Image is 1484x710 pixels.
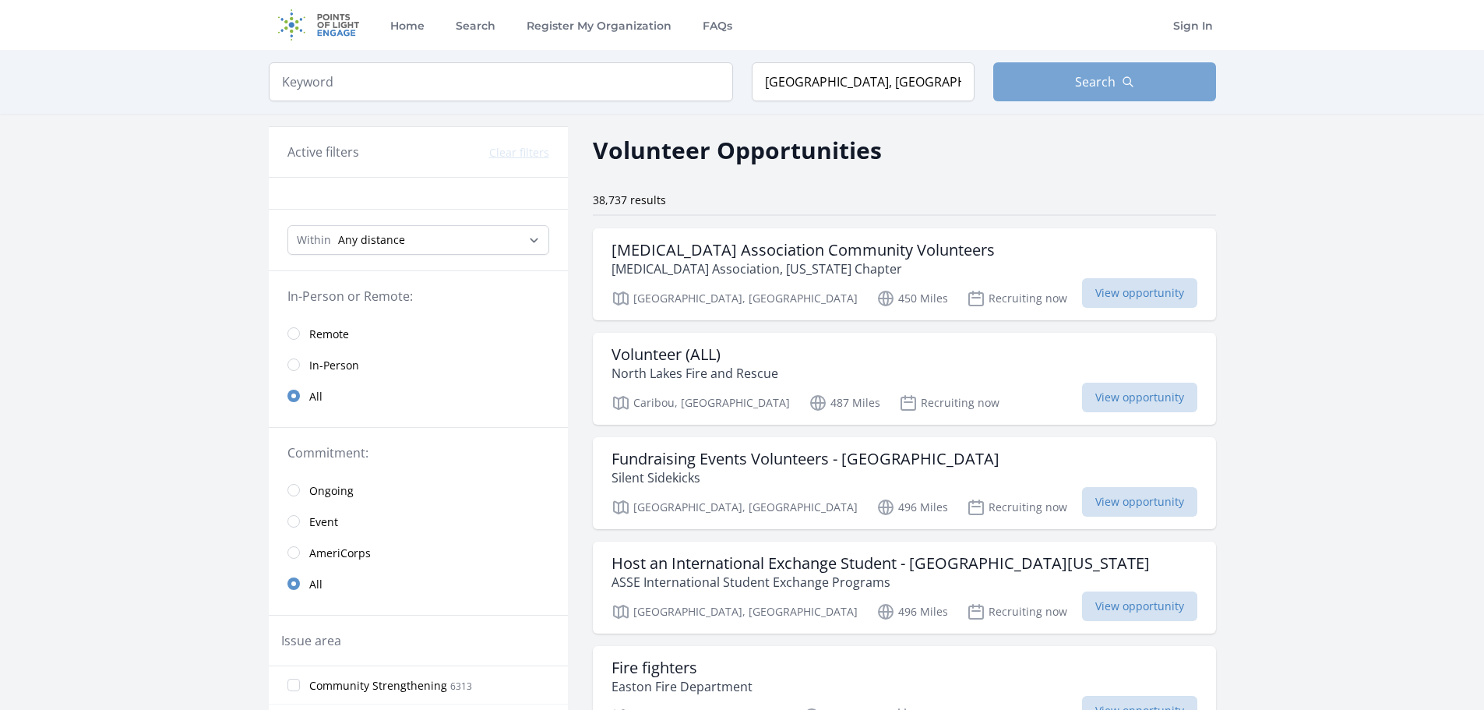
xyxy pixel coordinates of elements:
[269,318,568,349] a: Remote
[899,394,999,412] p: Recruiting now
[612,554,1150,573] h3: Host an International Exchange Student - [GEOGRAPHIC_DATA][US_STATE]
[612,345,778,364] h3: Volunteer (ALL)
[269,537,568,568] a: AmeriCorps
[309,389,323,404] span: All
[876,602,948,621] p: 496 Miles
[309,546,371,561] span: AmeriCorps
[269,62,733,101] input: Keyword
[309,577,323,592] span: All
[281,631,341,650] legend: Issue area
[287,443,549,462] legend: Commitment:
[993,62,1216,101] button: Search
[612,289,858,308] p: [GEOGRAPHIC_DATA], [GEOGRAPHIC_DATA]
[309,678,447,694] span: Community Strengthening
[269,475,568,506] a: Ongoing
[593,193,666,207] span: 38,737 results
[450,680,472,693] span: 6313
[1082,383,1197,412] span: View opportunity
[612,468,999,487] p: Silent Sidekicks
[967,498,1067,517] p: Recruiting now
[967,602,1067,621] p: Recruiting now
[287,225,549,255] select: Search Radius
[612,450,999,468] h3: Fundraising Events Volunteers - [GEOGRAPHIC_DATA]
[1075,72,1116,91] span: Search
[309,327,349,342] span: Remote
[593,228,1216,320] a: [MEDICAL_DATA] Association Community Volunteers [MEDICAL_DATA] Association, [US_STATE] Chapter [G...
[287,679,300,691] input: Community Strengthening 6313
[593,132,882,168] h2: Volunteer Opportunities
[612,677,753,696] p: Easton Fire Department
[752,62,975,101] input: Location
[309,483,354,499] span: Ongoing
[287,143,359,161] h3: Active filters
[269,568,568,599] a: All
[269,506,568,537] a: Event
[876,289,948,308] p: 450 Miles
[876,498,948,517] p: 496 Miles
[612,573,1150,592] p: ASSE International Student Exchange Programs
[967,289,1067,308] p: Recruiting now
[269,380,568,412] a: All
[1082,592,1197,621] span: View opportunity
[1082,278,1197,308] span: View opportunity
[309,514,338,530] span: Event
[287,287,549,306] legend: In-Person or Remote:
[612,241,995,260] h3: [MEDICAL_DATA] Association Community Volunteers
[269,349,568,380] a: In-Person
[612,260,995,278] p: [MEDICAL_DATA] Association, [US_STATE] Chapter
[593,437,1216,529] a: Fundraising Events Volunteers - [GEOGRAPHIC_DATA] Silent Sidekicks [GEOGRAPHIC_DATA], [GEOGRAPHIC...
[809,394,880,412] p: 487 Miles
[489,145,549,161] button: Clear filters
[612,659,753,677] h3: Fire fighters
[612,364,778,383] p: North Lakes Fire and Rescue
[612,602,858,621] p: [GEOGRAPHIC_DATA], [GEOGRAPHIC_DATA]
[612,498,858,517] p: [GEOGRAPHIC_DATA], [GEOGRAPHIC_DATA]
[309,358,359,373] span: In-Person
[593,333,1216,425] a: Volunteer (ALL) North Lakes Fire and Rescue Caribou, [GEOGRAPHIC_DATA] 487 Miles Recruiting now V...
[612,394,790,412] p: Caribou, [GEOGRAPHIC_DATA]
[1082,487,1197,517] span: View opportunity
[593,542,1216,634] a: Host an International Exchange Student - [GEOGRAPHIC_DATA][US_STATE] ASSE International Student E...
